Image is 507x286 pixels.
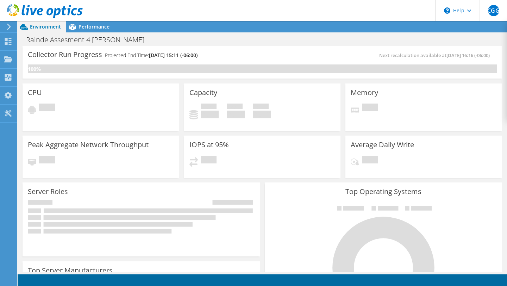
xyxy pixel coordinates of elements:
[39,104,55,113] span: Pending
[362,104,378,113] span: Pending
[189,141,229,149] h3: IOPS at 95%
[488,5,499,16] span: CGG
[201,111,219,118] h4: 0 GiB
[28,89,42,97] h3: CPU
[351,89,378,97] h3: Memory
[28,188,68,195] h3: Server Roles
[189,89,217,97] h3: Capacity
[30,23,61,30] span: Environment
[444,7,450,14] svg: \n
[28,141,149,149] h3: Peak Aggregate Network Throughput
[23,36,155,44] h1: Rainde Assesment 4 [PERSON_NAME]
[201,156,217,165] span: Pending
[201,104,217,111] span: Used
[79,23,109,30] span: Performance
[379,52,493,58] span: Next recalculation available at
[28,267,113,274] h3: Top Server Manufacturers
[362,156,378,165] span: Pending
[149,52,198,58] span: [DATE] 15:11 (-06:00)
[227,111,245,118] h4: 0 GiB
[227,104,243,111] span: Free
[39,156,55,165] span: Pending
[253,104,269,111] span: Total
[446,52,490,58] span: [DATE] 16:16 (-06:00)
[270,188,497,195] h3: Top Operating Systems
[105,51,198,59] h4: Projected End Time:
[351,141,414,149] h3: Average Daily Write
[253,111,271,118] h4: 0 GiB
